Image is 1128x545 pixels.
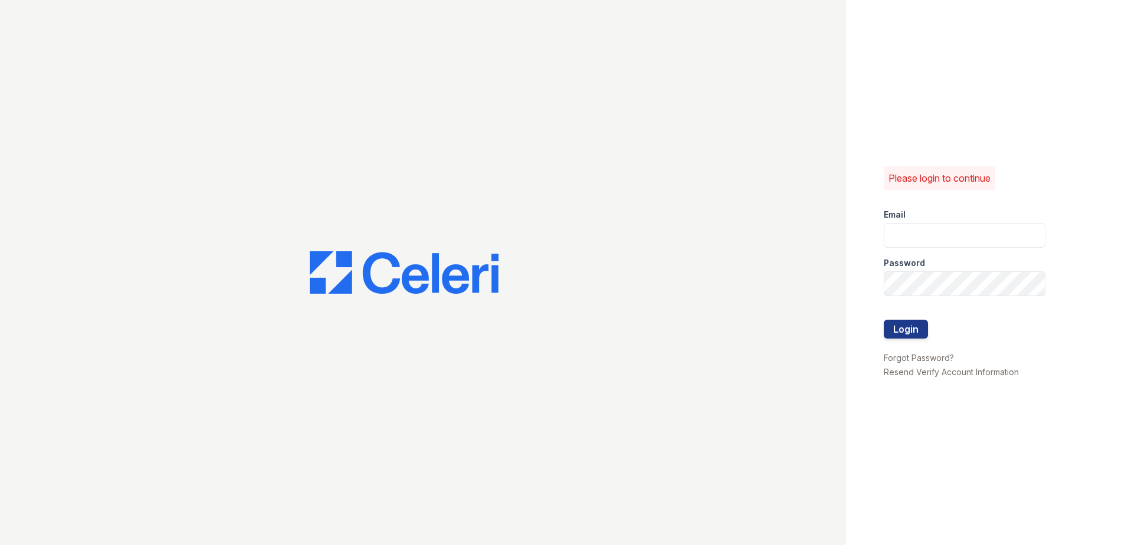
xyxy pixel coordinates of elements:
img: CE_Logo_Blue-a8612792a0a2168367f1c8372b55b34899dd931a85d93a1a3d3e32e68fde9ad4.png [310,251,499,294]
label: Password [884,257,925,269]
button: Login [884,320,928,339]
a: Forgot Password? [884,353,954,363]
p: Please login to continue [888,171,991,185]
a: Resend Verify Account Information [884,367,1019,377]
label: Email [884,209,906,221]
